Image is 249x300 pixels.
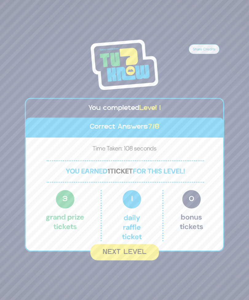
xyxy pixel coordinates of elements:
[30,103,219,114] p: You completed
[189,44,219,54] button: Share Credits
[30,122,219,132] p: Correct Answers
[32,144,217,155] p: Time Taken: 108 seconds
[182,190,201,208] span: 0
[110,167,133,176] span: ticket
[108,167,110,176] span: 1
[139,105,161,111] span: Level 1
[91,40,158,90] img: Tournament Logo
[56,190,74,208] span: 3
[115,190,149,242] p: Daily Raffle ticket
[180,190,203,242] p: Bonus tickets
[90,244,159,260] button: Next Level
[46,190,84,242] p: Grand Prize tickets
[123,190,141,208] span: 1
[148,124,160,130] span: 7/8
[66,167,185,176] span: You earned for this level!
